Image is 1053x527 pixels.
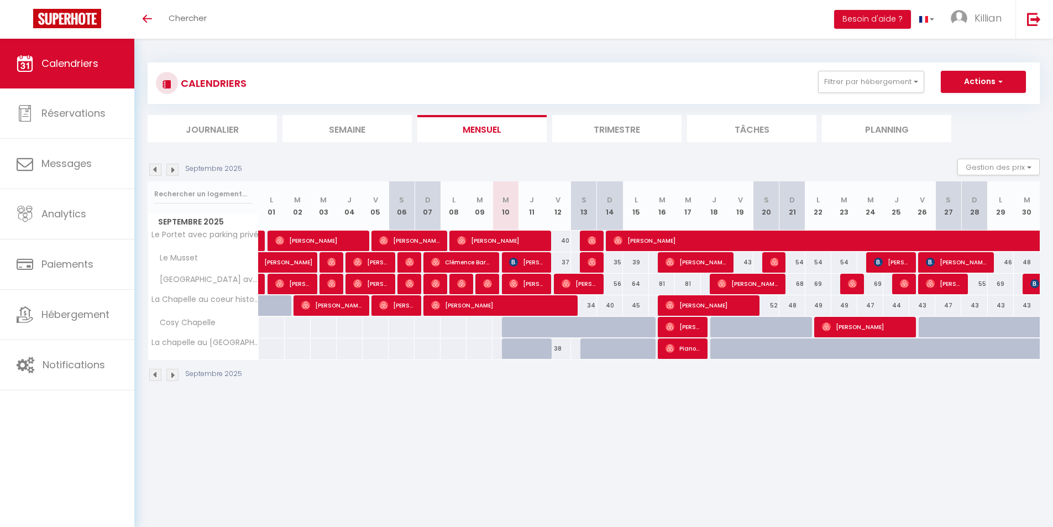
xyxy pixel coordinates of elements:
abbr: M [476,195,483,205]
span: Killian [975,11,1002,25]
span: [PERSON_NAME] [926,252,987,273]
h3: CALENDRIERS [178,71,247,96]
abbr: V [556,195,560,205]
abbr: L [999,195,1002,205]
abbr: M [1024,195,1030,205]
th: 04 [337,181,363,231]
abbr: L [635,195,638,205]
abbr: M [502,195,509,205]
div: 54 [779,252,805,273]
a: [PERSON_NAME] [259,274,264,295]
th: 16 [649,181,675,231]
abbr: M [659,195,666,205]
th: 28 [961,181,987,231]
span: Notifications [43,358,105,372]
th: 19 [727,181,753,231]
span: [PERSON_NAME] [588,230,596,251]
abbr: S [399,195,404,205]
li: Journalier [148,115,277,142]
th: 01 [259,181,285,231]
th: 27 [935,181,961,231]
span: [PERSON_NAME] [405,273,414,294]
span: La Chapelle au coeur historique de [GEOGRAPHIC_DATA] [150,295,260,304]
span: [PERSON_NAME] [275,230,362,251]
p: Septembre 2025 [185,369,242,379]
div: 48 [779,295,805,316]
span: [PERSON_NAME] [562,273,596,294]
iframe: Chat [1006,477,1045,519]
div: 44 [883,295,909,316]
span: [PERSON_NAME] [926,273,961,294]
abbr: D [789,195,795,205]
div: 52 [753,295,779,316]
li: Semaine [282,115,412,142]
span: [PERSON_NAME] [379,230,440,251]
div: 54 [831,252,857,273]
div: 81 [649,274,675,294]
span: [PERSON_NAME] [379,295,414,316]
th: 29 [988,181,1014,231]
th: 07 [415,181,441,231]
abbr: J [894,195,899,205]
div: 47 [935,295,961,316]
abbr: S [946,195,951,205]
th: 09 [467,181,493,231]
abbr: M [685,195,691,205]
span: [PERSON_NAME] [588,252,596,273]
abbr: M [867,195,874,205]
abbr: D [425,195,431,205]
img: Super Booking [33,9,101,28]
th: 02 [285,181,311,231]
div: 68 [779,274,805,294]
abbr: M [320,195,327,205]
li: Tâches [687,115,816,142]
th: 26 [909,181,935,231]
div: 43 [988,295,1014,316]
th: 21 [779,181,805,231]
div: 39 [623,252,649,273]
span: [PERSON_NAME] [405,252,414,273]
span: Cosy Chapelle [150,317,218,329]
span: [PERSON_NAME] [770,252,779,273]
span: Pianocktail Ville De Bouguenais [666,338,700,359]
div: 54 [805,252,831,273]
span: [PERSON_NAME] [717,273,778,294]
div: 43 [961,295,987,316]
span: [GEOGRAPHIC_DATA] avec parking [150,274,260,286]
span: Paiements [41,257,93,271]
th: 05 [363,181,389,231]
th: 13 [571,181,597,231]
th: 24 [857,181,883,231]
span: Messages [41,156,92,170]
span: [PERSON_NAME] [483,273,492,294]
span: [PERSON_NAME] [666,316,700,337]
div: 81 [675,274,701,294]
span: [PERSON_NAME] [509,273,544,294]
li: Planning [822,115,951,142]
button: Filtrer par hébergement [818,71,924,93]
button: Gestion des prix [957,159,1040,175]
a: [PERSON_NAME] [259,252,285,273]
abbr: V [373,195,378,205]
div: 43 [909,295,935,316]
div: 46 [988,252,1014,273]
abbr: L [270,195,273,205]
div: 55 [961,274,987,294]
th: 25 [883,181,909,231]
span: [PERSON_NAME] [822,316,909,337]
span: Hébergement [41,307,109,321]
abbr: L [816,195,820,205]
button: Actions [941,71,1026,93]
div: 69 [857,274,883,294]
div: 49 [831,295,857,316]
th: 17 [675,181,701,231]
span: Calendriers [41,56,98,70]
abbr: S [581,195,586,205]
abbr: D [972,195,977,205]
span: [PERSON_NAME] [666,295,752,316]
span: La chapelle au [GEOGRAPHIC_DATA] [150,338,260,347]
img: ... [951,10,967,27]
th: 22 [805,181,831,231]
span: [PERSON_NAME] [264,246,315,267]
span: Réservations [41,106,106,120]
